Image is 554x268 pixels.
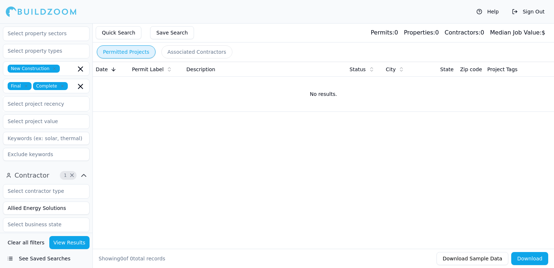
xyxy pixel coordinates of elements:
[3,132,90,145] input: Keywords (ex: solar, thermal)
[49,236,90,249] button: View Results
[437,252,508,265] button: Download Sample Data
[487,66,517,73] span: Project Tags
[130,256,133,261] span: 0
[161,45,232,58] button: Associated Contractors
[15,170,49,180] span: Contractor
[97,45,156,58] button: Permitted Projects
[99,255,165,262] div: Showing of total records
[3,252,90,265] button: See Saved Searches
[3,44,80,57] input: Select property types
[350,66,366,73] span: Status
[93,77,554,111] td: No results.
[8,65,60,73] span: New Construction
[186,66,215,73] span: Description
[440,66,454,73] span: State
[404,29,435,36] span: Properties:
[3,170,90,181] button: Contractor1Clear Contractor filters
[386,66,396,73] span: City
[120,256,123,261] span: 0
[3,27,80,40] input: Select property sectors
[371,29,394,36] span: Permits:
[132,66,164,73] span: Permit Label
[8,82,32,90] span: Final
[3,115,80,128] input: Select project value
[150,26,194,39] button: Save Search
[3,202,90,215] input: Business name
[473,6,503,17] button: Help
[3,148,90,161] input: Exclude keywords
[404,28,439,37] div: 0
[490,29,541,36] span: Median Job Value:
[33,82,68,90] span: Complete
[96,26,141,39] button: Quick Search
[371,28,398,37] div: 0
[445,28,484,37] div: 0
[3,218,80,231] input: Select business state
[460,66,482,73] span: Zip code
[490,28,545,37] div: $
[508,6,548,17] button: Sign Out
[6,236,46,249] button: Clear all filters
[96,66,108,73] span: Date
[69,174,75,177] span: Clear Contractor filters
[445,29,480,36] span: Contractors:
[3,184,80,198] input: Select contractor type
[62,172,69,179] span: 1
[511,252,548,265] button: Download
